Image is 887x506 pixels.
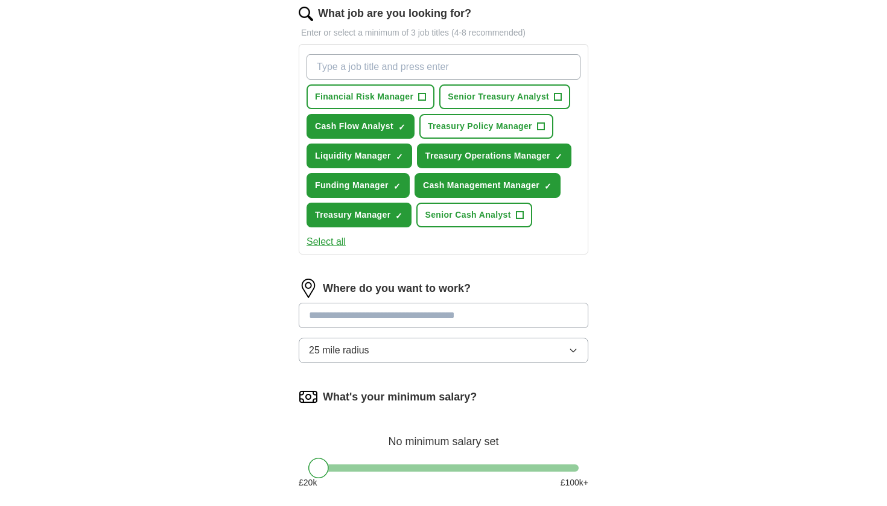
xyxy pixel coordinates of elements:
span: Cash Flow Analyst [315,120,393,133]
span: Senior Cash Analyst [425,209,510,221]
label: What's your minimum salary? [323,389,477,405]
span: ✓ [393,182,401,191]
button: Cash Flow Analyst✓ [307,114,415,139]
button: Treasury Operations Manager✓ [417,144,571,168]
span: £ 20 k [299,476,317,489]
span: £ 100 k+ [561,476,588,489]
span: Treasury Operations Manager [425,150,550,162]
span: ✓ [395,211,402,221]
button: Treasury Policy Manager [419,114,553,139]
button: Liquidity Manager✓ [307,144,412,168]
button: Financial Risk Manager [307,84,434,109]
img: location.png [299,279,318,298]
span: ✓ [544,182,552,191]
span: ✓ [396,152,403,162]
span: 25 mile radius [309,343,369,358]
span: Senior Treasury Analyst [448,90,549,103]
button: Treasury Manager✓ [307,203,412,227]
img: salary.png [299,387,318,406]
button: 25 mile radius [299,338,588,363]
button: Senior Cash Analyst [416,203,532,227]
button: Senior Treasury Analyst [439,84,570,109]
span: Treasury Manager [315,209,390,221]
div: No minimum salary set [299,421,588,450]
img: search.png [299,7,313,21]
label: What job are you looking for? [318,5,471,22]
input: Type a job title and press enter [307,54,580,80]
label: Where do you want to work? [323,280,471,297]
span: Funding Manager [315,179,389,192]
span: Cash Management Manager [423,179,539,192]
span: Treasury Policy Manager [428,120,532,133]
button: Funding Manager✓ [307,173,410,198]
span: Liquidity Manager [315,150,391,162]
span: ✓ [398,122,405,132]
button: Select all [307,235,346,249]
button: Cash Management Manager✓ [415,173,561,198]
p: Enter or select a minimum of 3 job titles (4-8 recommended) [299,27,588,39]
span: ✓ [555,152,562,162]
span: Financial Risk Manager [315,90,413,103]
